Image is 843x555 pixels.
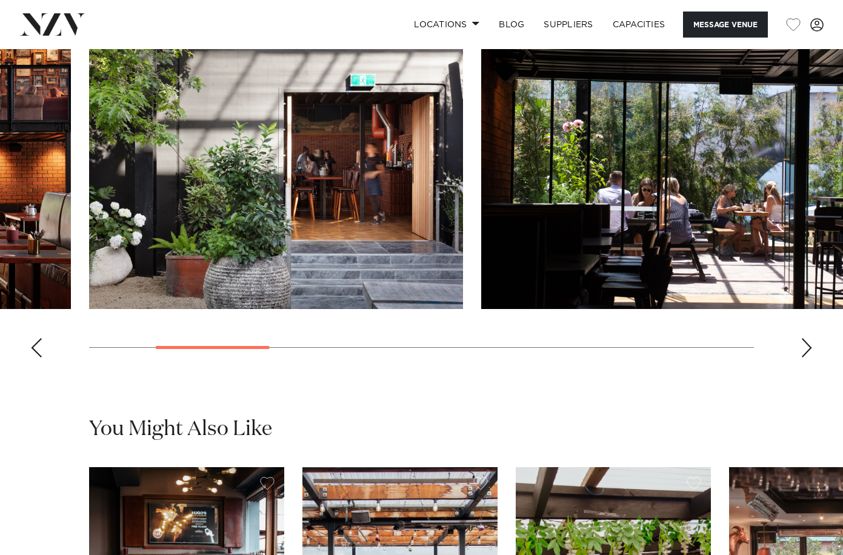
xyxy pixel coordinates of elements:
button: Message Venue [683,12,768,38]
a: SUPPLIERS [534,12,602,38]
a: BLOG [489,12,534,38]
a: Capacities [603,12,675,38]
a: Locations [404,12,489,38]
swiper-slide: 2 / 10 [89,35,463,309]
h2: You Might Also Like [89,416,272,443]
img: nzv-logo.png [19,13,85,35]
